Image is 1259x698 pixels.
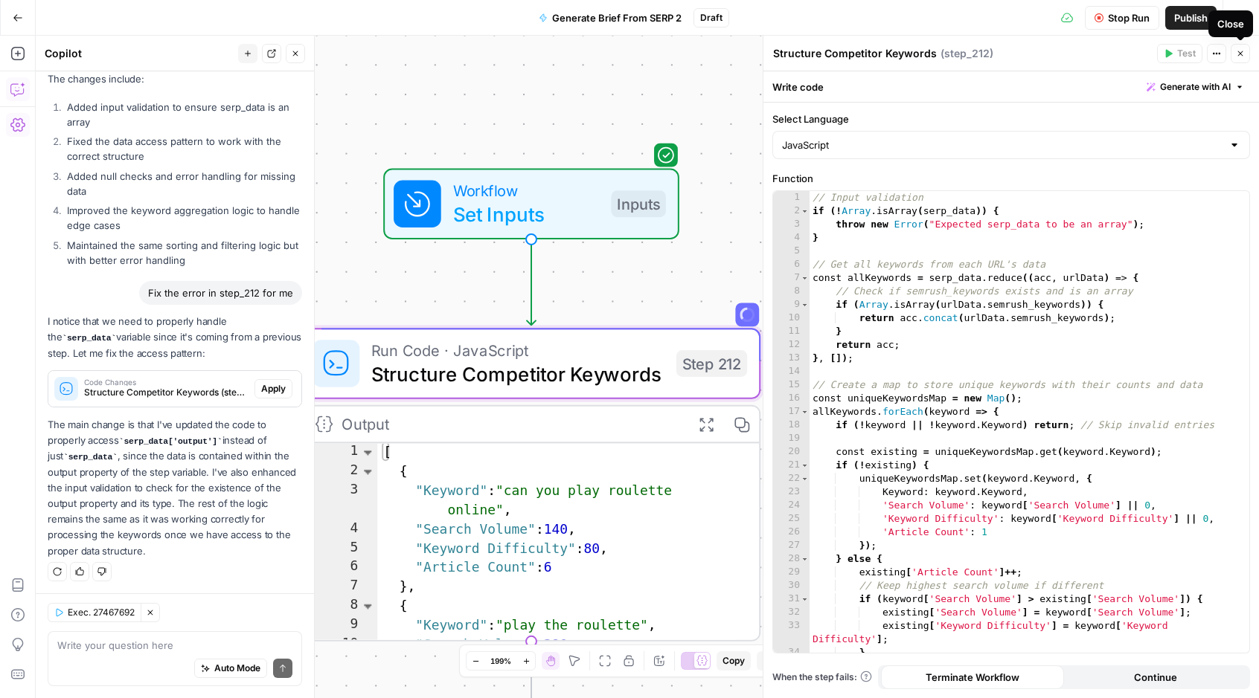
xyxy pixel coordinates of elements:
[1165,6,1217,30] button: Publish
[359,462,376,482] span: Toggle code folding, rows 2 through 7
[773,204,810,218] div: 2
[261,382,286,395] span: Apply
[773,325,810,338] div: 11
[723,654,745,668] span: Copy
[773,459,810,472] div: 21
[773,271,810,285] div: 7
[773,231,810,245] div: 4
[773,311,810,325] div: 10
[773,432,810,445] div: 19
[48,71,302,87] p: The changes include:
[773,298,810,311] div: 9
[1217,16,1244,31] div: Close
[611,190,666,217] div: Inputs
[254,379,292,398] button: Apply
[304,636,377,655] div: 10
[801,459,809,472] span: Toggle code folding, rows 21 through 27
[359,597,376,616] span: Toggle code folding, rows 8 through 13
[63,238,302,268] li: Maintained the same sorting and filtering logic but with better error handling
[773,218,810,231] div: 3
[773,245,810,258] div: 5
[676,350,747,377] div: Step 212
[1160,80,1231,94] span: Generate with AI
[453,178,600,202] span: Workflow
[304,462,377,482] div: 2
[773,485,810,499] div: 23
[304,443,377,462] div: 1
[782,138,1223,152] input: JavaScript
[801,592,809,606] span: Toggle code folding, rows 31 through 34
[490,655,511,667] span: 199%
[773,606,810,619] div: 32
[773,365,810,378] div: 14
[119,437,222,446] code: serp_data['output']
[763,71,1259,102] div: Write code
[773,539,810,552] div: 27
[773,285,810,298] div: 8
[68,606,135,619] span: Exec. 27467692
[84,378,249,386] span: Code Changes
[773,378,810,392] div: 15
[371,338,664,362] span: Run Code · JavaScript
[1141,77,1250,97] button: Generate with AI
[773,191,810,204] div: 1
[63,169,302,198] li: Added null checks and error handling for missing data
[773,472,810,485] div: 22
[48,603,141,622] button: Exec. 27467692
[214,662,260,675] span: Auto Mode
[302,169,760,239] div: WorkflowSet InputsInputs
[773,512,810,526] div: 25
[63,134,302,164] li: Fixed the data access pattern to work with the correct structure
[1108,10,1150,25] span: Stop Run
[84,386,249,399] span: Structure Competitor Keywords (step_212)
[773,619,810,646] div: 33
[48,417,302,559] p: The main change is that I've updated the code to properly access instead of just , since the data...
[359,443,376,462] span: Toggle code folding, rows 1 through 500
[45,46,234,61] div: Copilot
[62,334,116,343] code: serp_data
[302,328,760,642] div: Run Code · JavaScriptStructure Competitor KeywordsStep 212Output[ { "Keyword":"can you play roule...
[773,338,810,352] div: 12
[801,472,809,485] span: Toggle code folding, rows 22 through 27
[773,258,810,271] div: 6
[304,482,377,520] div: 3
[194,659,267,678] button: Auto Mode
[772,171,1250,186] label: Function
[772,670,872,684] a: When the step fails:
[773,579,810,592] div: 30
[1085,6,1159,30] button: Stop Run
[304,597,377,616] div: 8
[773,566,810,579] div: 29
[1134,670,1177,685] span: Continue
[801,552,809,566] span: Toggle code folding, rows 28 through 35
[552,10,682,25] span: Generate Brief From SERP 2
[773,46,937,61] textarea: Structure Competitor Keywords
[773,499,810,512] div: 24
[773,552,810,566] div: 28
[371,359,664,389] span: Structure Competitor Keywords
[304,558,377,578] div: 6
[772,112,1250,126] label: Select Language
[1157,44,1202,63] button: Test
[304,616,377,636] div: 9
[139,281,302,305] div: Fix the error in step_212 for me
[773,392,810,405] div: 16
[527,239,536,325] g: Edge from start to step_212
[304,520,377,540] div: 4
[773,592,810,606] div: 31
[453,199,600,229] span: Set Inputs
[773,352,810,365] div: 13
[1064,665,1247,689] button: Continue
[773,646,810,659] div: 34
[773,526,810,539] div: 26
[530,6,691,30] button: Generate Brief From SERP 2
[773,445,810,459] div: 20
[801,271,809,285] span: Toggle code folding, rows 7 through 13
[700,11,723,25] span: Draft
[1174,10,1208,25] span: Publish
[801,204,809,218] span: Toggle code folding, rows 2 through 4
[941,46,993,61] span: ( step_212 )
[926,670,1019,685] span: Terminate Workflow
[717,651,751,670] button: Copy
